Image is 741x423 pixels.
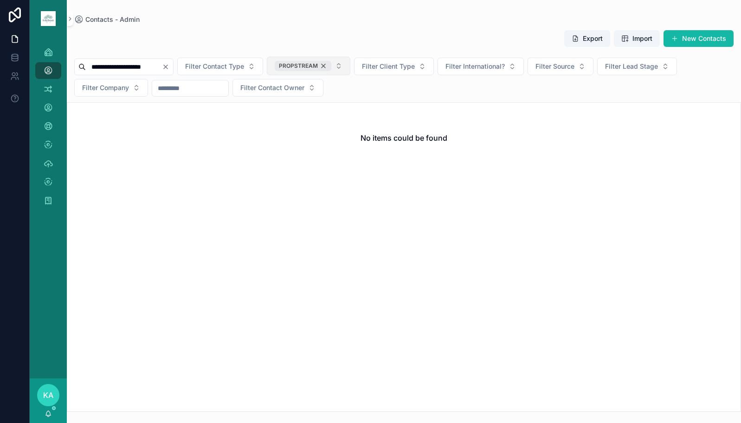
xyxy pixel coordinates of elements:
button: Export [564,30,610,47]
span: Filter International? [445,62,505,71]
button: Select Button [74,79,148,97]
span: PROPSTREAM [279,62,318,70]
button: Select Button [597,58,677,75]
button: Select Button [354,58,434,75]
button: Import [614,30,660,47]
span: Filter Company [82,83,129,92]
button: Clear [162,63,173,71]
span: Filter Client Type [362,62,415,71]
button: Select Button [177,58,263,75]
button: Select Button [438,58,524,75]
button: Select Button [267,57,350,75]
button: Select Button [528,58,593,75]
button: New Contacts [664,30,734,47]
span: Filter Lead Stage [605,62,658,71]
span: Import [632,34,652,43]
div: scrollable content [30,37,67,221]
button: Select Button [232,79,323,97]
span: KA [43,390,53,401]
span: Filter Contact Type [185,62,244,71]
span: Filter Contact Owner [240,83,304,92]
button: Unselect 981 [275,61,331,71]
span: Filter Source [535,62,574,71]
span: Contacts - Admin [85,15,140,24]
h2: No items could be found [361,132,447,143]
a: Contacts - Admin [74,15,140,24]
img: App logo [41,11,56,26]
